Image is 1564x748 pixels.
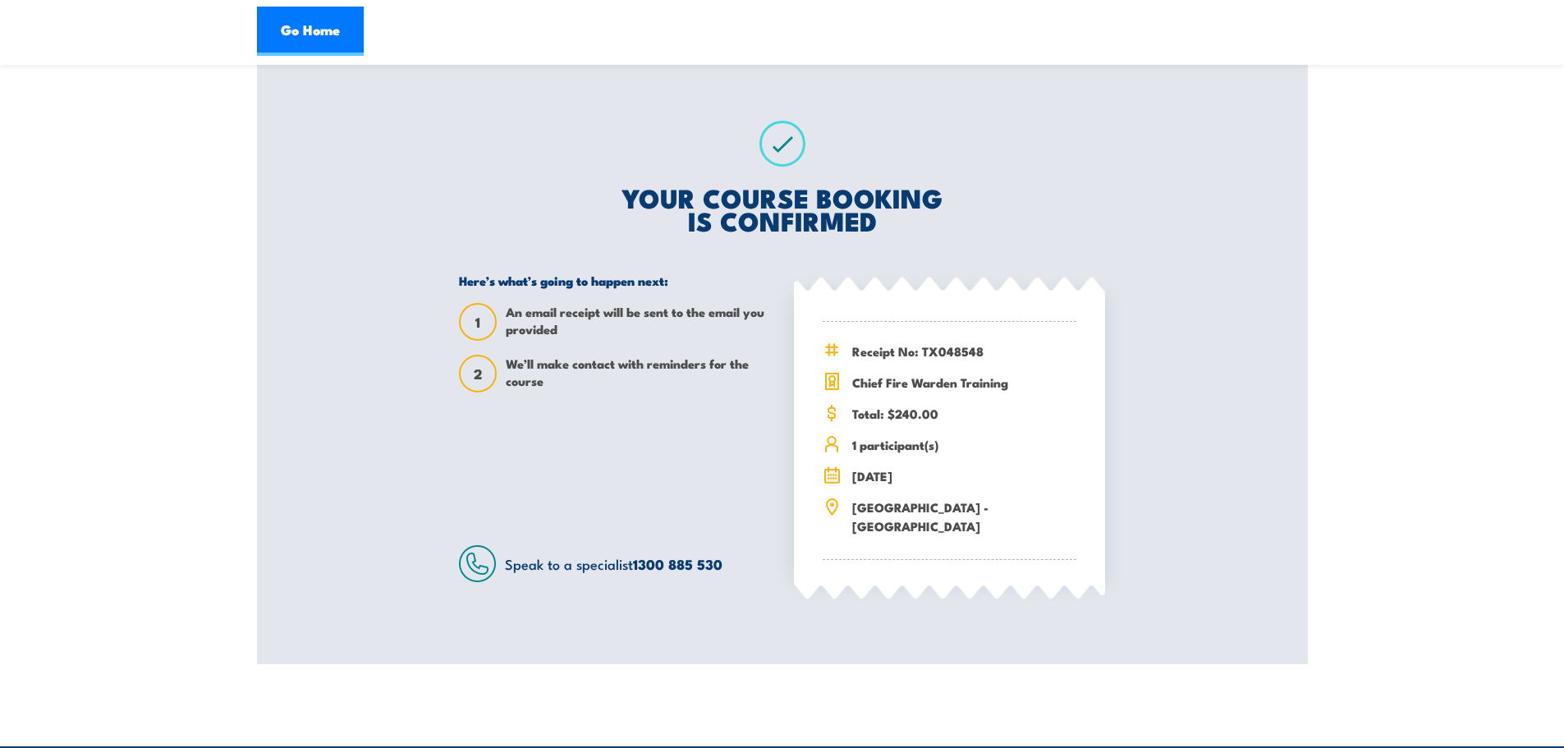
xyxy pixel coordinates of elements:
h5: Here’s what’s going to happen next: [459,273,770,288]
h2: YOUR COURSE BOOKING IS CONFIRMED [459,186,1105,232]
span: An email receipt will be sent to the email you provided [506,303,770,341]
span: Receipt No: TX048548 [852,342,1076,360]
span: 2 [461,365,495,383]
span: Chief Fire Warden Training [852,373,1076,392]
span: [GEOGRAPHIC_DATA] - [GEOGRAPHIC_DATA] [852,498,1076,535]
span: 1 [461,314,495,331]
a: 1300 885 530 [633,553,722,575]
span: We’ll make contact with reminders for the course [506,355,770,392]
a: Go Home [257,7,364,56]
span: Speak to a specialist [505,553,722,574]
span: [DATE] [852,466,1076,485]
span: Total: $240.00 [852,404,1076,423]
span: 1 participant(s) [852,435,1076,454]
